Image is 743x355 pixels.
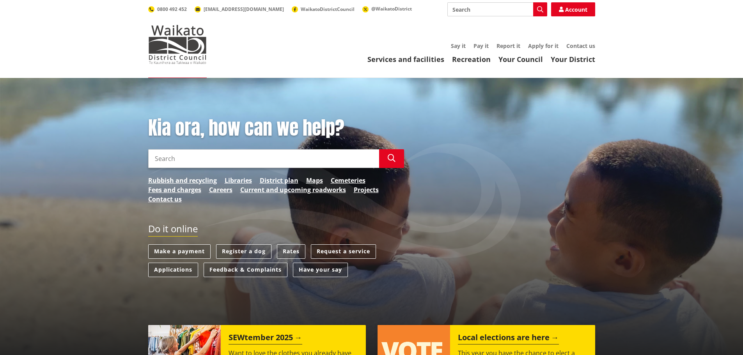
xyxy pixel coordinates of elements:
span: 0800 492 452 [157,6,187,12]
a: Request a service [311,244,376,259]
h2: Local elections are here [458,333,559,344]
a: 0800 492 452 [148,6,187,12]
a: Rubbish and recycling [148,176,217,185]
h2: SEWtember 2025 [229,333,302,344]
a: Cemeteries [331,176,365,185]
a: Projects [354,185,379,194]
a: Recreation [452,55,491,64]
a: Contact us [566,42,595,49]
a: Report it [497,42,520,49]
a: WaikatoDistrictCouncil [292,6,355,12]
a: Libraries [225,176,252,185]
a: Your Council [498,55,543,64]
a: Maps [306,176,323,185]
span: WaikatoDistrictCouncil [301,6,355,12]
a: Applications [148,263,198,277]
a: District plan [260,176,298,185]
h2: Do it online [148,223,198,237]
a: Apply for it [528,42,559,49]
input: Search input [447,2,547,16]
a: Careers [209,185,232,194]
a: Account [551,2,595,16]
a: Rates [277,244,305,259]
a: Register a dog [216,244,271,259]
a: Current and upcoming roadworks [240,185,346,194]
a: @WaikatoDistrict [362,5,412,12]
a: Fees and charges [148,185,201,194]
a: Pay it [473,42,489,49]
span: [EMAIL_ADDRESS][DOMAIN_NAME] [204,6,284,12]
a: Feedback & Complaints [204,263,287,277]
a: Say it [451,42,466,49]
span: @WaikatoDistrict [371,5,412,12]
a: Make a payment [148,244,211,259]
a: Services and facilities [367,55,444,64]
a: Have your say [293,263,348,277]
img: Waikato District Council - Te Kaunihera aa Takiwaa o Waikato [148,25,207,64]
input: Search input [148,149,379,168]
a: Your District [551,55,595,64]
a: [EMAIL_ADDRESS][DOMAIN_NAME] [195,6,284,12]
h1: Kia ora, how can we help? [148,117,404,140]
a: Contact us [148,194,182,204]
